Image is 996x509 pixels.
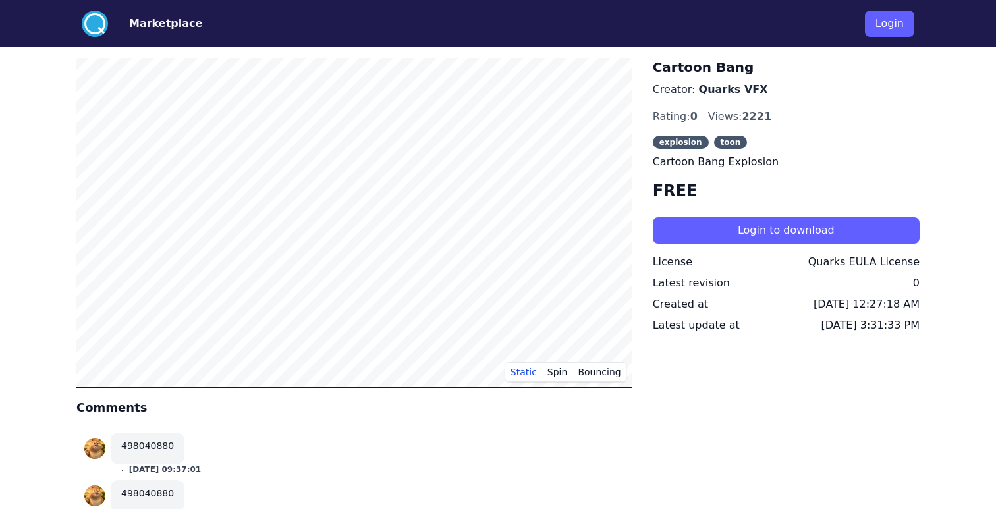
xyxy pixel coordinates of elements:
[653,254,692,270] div: License
[653,82,920,97] p: Creator:
[84,438,105,459] img: profile
[690,110,698,122] span: 0
[129,16,202,32] button: Marketplace
[699,83,768,95] a: Quarks VFX
[708,109,771,124] div: Views:
[653,217,920,244] button: Login to download
[913,275,920,291] div: 0
[653,224,920,236] a: Login to download
[742,110,771,122] span: 2221
[76,398,632,417] h4: Comments
[121,466,124,474] small: .
[121,488,174,498] a: 498040880
[821,317,920,333] div: [DATE] 3:31:33 PM
[653,154,920,170] p: Cartoon Bang Explosion
[653,296,708,312] div: Created at
[505,362,542,382] button: Static
[865,5,914,42] a: Login
[84,485,105,506] img: profile
[865,11,914,37] button: Login
[129,464,202,475] button: [DATE] 09:37:01
[714,136,748,149] span: toon
[814,296,920,312] div: [DATE] 12:27:18 AM
[542,362,573,382] button: Spin
[121,441,174,451] a: 498040880
[653,58,920,76] h3: Cartoon Bang
[653,275,730,291] div: Latest revision
[808,254,920,270] div: Quarks EULA License
[653,136,709,149] span: explosion
[653,180,920,201] h4: FREE
[653,317,740,333] div: Latest update at
[108,16,202,32] a: Marketplace
[653,109,698,124] div: Rating:
[572,362,626,382] button: Bouncing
